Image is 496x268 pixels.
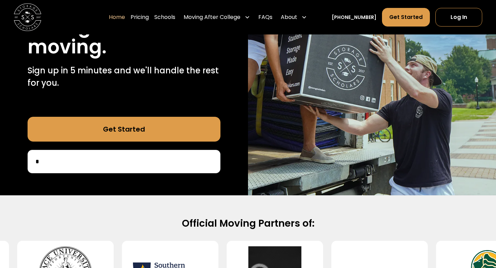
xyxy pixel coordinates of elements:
[28,64,220,89] p: Sign up in 5 minutes and we'll handle the rest for you.
[258,8,272,27] a: FAQs
[131,8,149,27] a: Pricing
[14,3,41,31] img: Storage Scholars main logo
[278,8,310,27] div: About
[184,13,240,21] div: Moving After College
[382,8,430,27] a: Get Started
[435,8,482,27] a: Log In
[28,117,220,142] a: Get Started
[281,13,297,21] div: About
[181,8,253,27] div: Moving After College
[109,8,125,27] a: Home
[332,14,376,21] a: [PHONE_NUMBER]
[28,217,468,230] h2: Official Moving Partners of:
[154,8,175,27] a: Schools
